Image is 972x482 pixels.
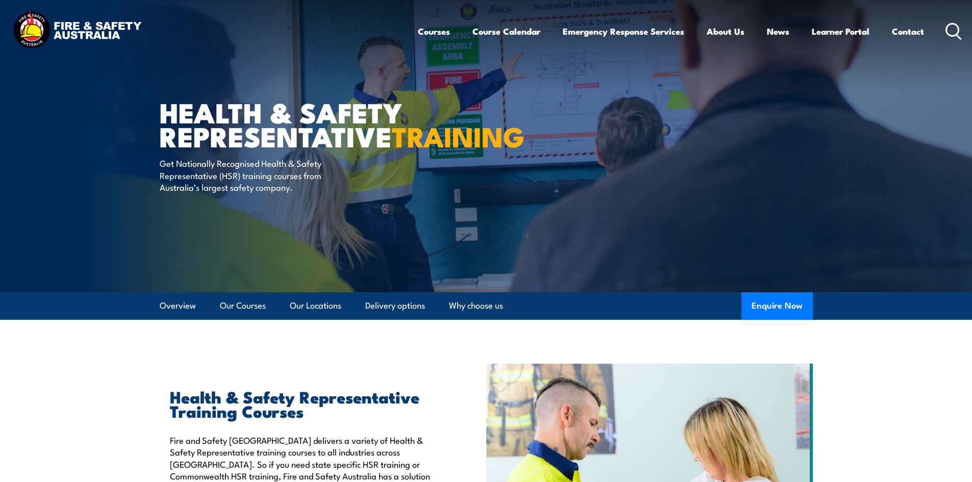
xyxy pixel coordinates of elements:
[160,292,196,319] a: Overview
[160,100,412,147] h1: Health & Safety Representative
[290,292,341,319] a: Our Locations
[767,18,789,45] a: News
[812,18,869,45] a: Learner Portal
[160,157,346,193] p: Get Nationally Recognised Health & Safety Representative (HSR) training courses from Australia’s ...
[707,18,744,45] a: About Us
[170,389,439,418] h2: Health & Safety Representative Training Courses
[472,18,540,45] a: Course Calendar
[741,292,813,320] button: Enquire Now
[220,292,266,319] a: Our Courses
[418,18,450,45] a: Courses
[365,292,425,319] a: Delivery options
[449,292,503,319] a: Why choose us
[563,18,684,45] a: Emergency Response Services
[392,114,525,157] strong: TRAINING
[892,18,924,45] a: Contact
